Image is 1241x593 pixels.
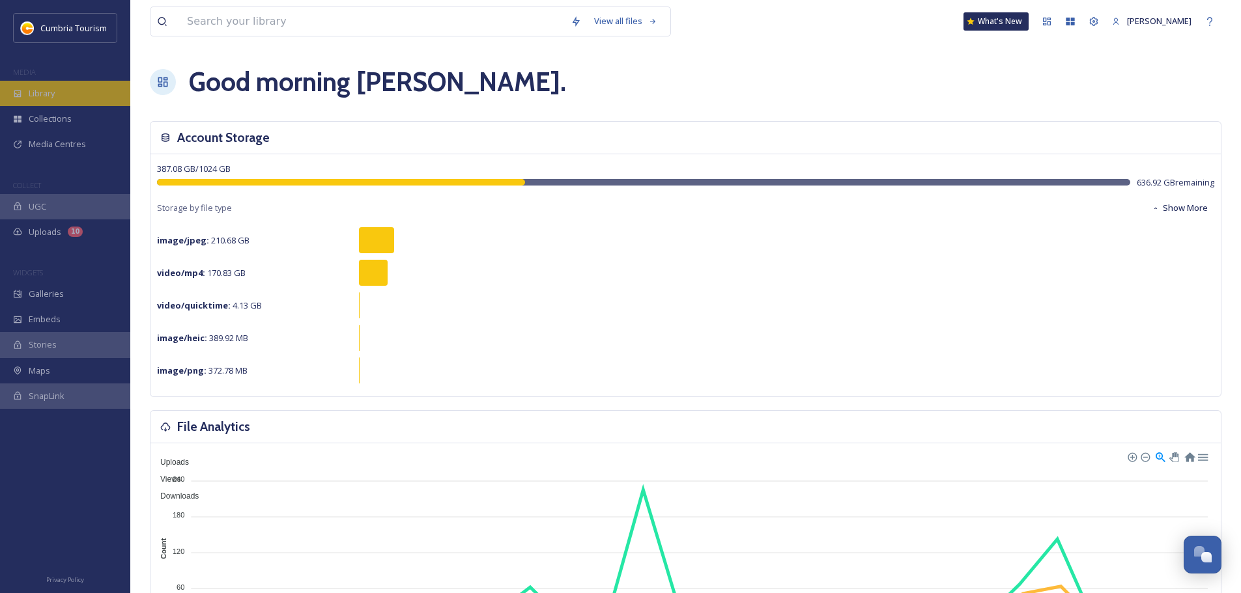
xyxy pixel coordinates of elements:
[21,21,34,34] img: images.jpg
[150,491,199,501] span: Downloads
[173,475,184,483] tspan: 240
[177,417,250,436] h3: File Analytics
[1154,450,1165,462] div: Selection Zoom
[29,113,72,125] span: Collections
[1127,452,1136,461] div: Zoom In
[1184,450,1195,462] div: Reset Zoom
[150,458,189,467] span: Uploads
[157,267,246,279] span: 170.83 GB
[173,547,184,555] tspan: 120
[157,365,248,376] span: 372.78 MB
[1127,15,1191,27] span: [PERSON_NAME]
[29,288,64,300] span: Galleries
[13,268,43,277] span: WIDGETS
[29,138,86,150] span: Media Centres
[68,227,83,237] div: 10
[1169,452,1177,460] div: Panning
[160,538,167,559] text: Count
[13,180,41,190] span: COLLECT
[157,234,250,246] span: 210.68 GB
[29,338,57,351] span: Stories
[46,575,84,584] span: Privacy Policy
[588,8,664,34] a: View all files
[29,200,46,213] span: UGC
[157,365,207,376] strong: image/png :
[157,332,207,344] strong: image/heic :
[29,87,55,100] span: Library
[13,67,36,77] span: MEDIA
[157,267,205,279] strong: video/mp4 :
[1197,450,1208,462] div: Menu
[46,571,84,586] a: Privacy Policy
[1184,536,1221,573] button: Open Chat
[29,313,61,325] span: Embeds
[157,234,209,246] strong: image/jpeg :
[157,202,232,214] span: Storage by file type
[157,163,231,174] span: 387.08 GB / 1024 GB
[189,62,566,102] h1: Good morning [PERSON_NAME] .
[173,511,184,519] tspan: 180
[177,583,184,591] tspan: 60
[1137,176,1214,189] span: 636.92 GB remaining
[29,390,64,402] span: SnapLink
[1145,195,1214,221] button: Show More
[150,475,181,484] span: Views
[1140,452,1149,461] div: Zoom Out
[157,299,231,311] strong: video/quicktime :
[40,22,107,34] span: Cumbria Tourism
[29,365,50,377] span: Maps
[963,12,1029,31] a: What's New
[29,226,61,238] span: Uploads
[157,299,262,311] span: 4.13 GB
[180,7,564,36] input: Search your library
[177,128,270,147] h3: Account Storage
[1105,8,1198,34] a: [PERSON_NAME]
[157,332,248,344] span: 389.92 MB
